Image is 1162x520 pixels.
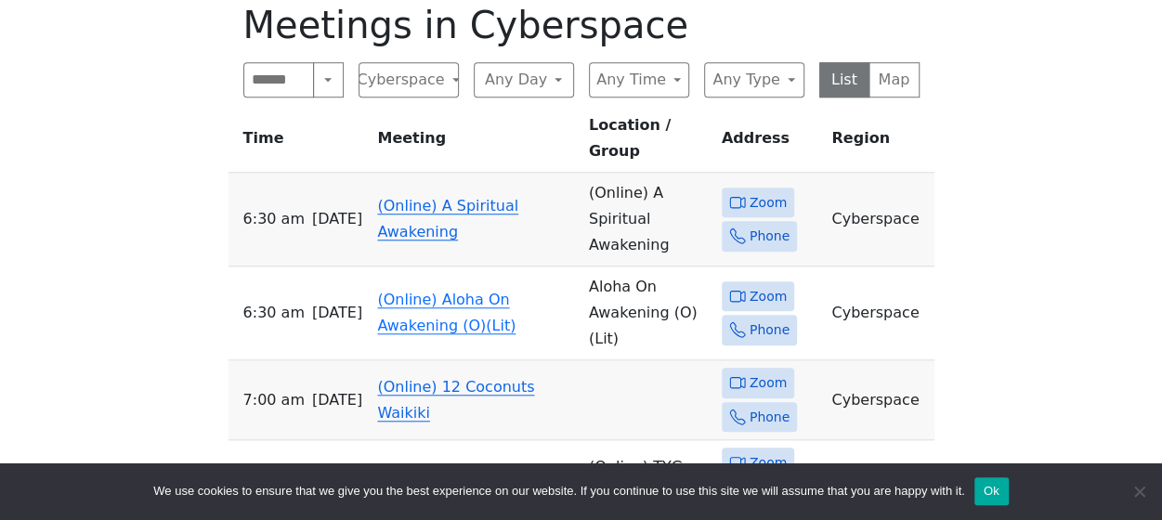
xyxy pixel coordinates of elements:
td: Cyberspace [824,360,934,440]
input: Search [243,62,315,97]
button: Search [313,62,343,97]
span: [DATE] [312,300,362,326]
td: (Online) TYG Online [581,440,714,520]
span: Phone [750,406,790,429]
td: Cyberspace [824,173,934,266]
span: Zoom [750,285,787,308]
td: (Online) A Spiritual Awakening [581,173,714,266]
a: (Online) A Spiritual Awakening [377,197,518,240]
button: Any Type [704,62,804,97]
td: Cyberspace [824,266,934,360]
span: Zoom [750,451,787,474]
button: Any Time [589,62,689,97]
th: Region [824,112,934,173]
th: Meeting [370,112,581,173]
span: 7:00 AM [243,387,305,413]
span: 6:30 AM [243,300,305,326]
button: Cyberspace [359,62,459,97]
a: (Online) Aloha On Awakening (O)(Lit) [377,291,516,334]
span: Phone [750,318,790,342]
button: Ok [974,477,1009,505]
th: Location / Group [581,112,714,173]
h1: Meetings in Cyberspace [243,3,920,47]
a: (Online) 12 Coconuts Waikiki [377,378,534,422]
button: Map [868,62,920,97]
span: 6:30 AM [243,206,305,232]
td: Aloha On Awakening (O) (Lit) [581,266,714,360]
span: Zoom [750,191,787,214]
button: Any Day [474,62,574,97]
button: List [819,62,870,97]
span: We use cookies to ensure that we give you the best experience on our website. If you continue to ... [153,482,964,500]
span: Phone [750,225,790,248]
td: Cyberspace [824,440,934,520]
th: Time [228,112,371,173]
span: Zoom [750,371,787,395]
th: Address [714,112,825,173]
span: [DATE] [312,387,362,413]
span: No [1129,482,1148,500]
span: [DATE] [312,206,362,232]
